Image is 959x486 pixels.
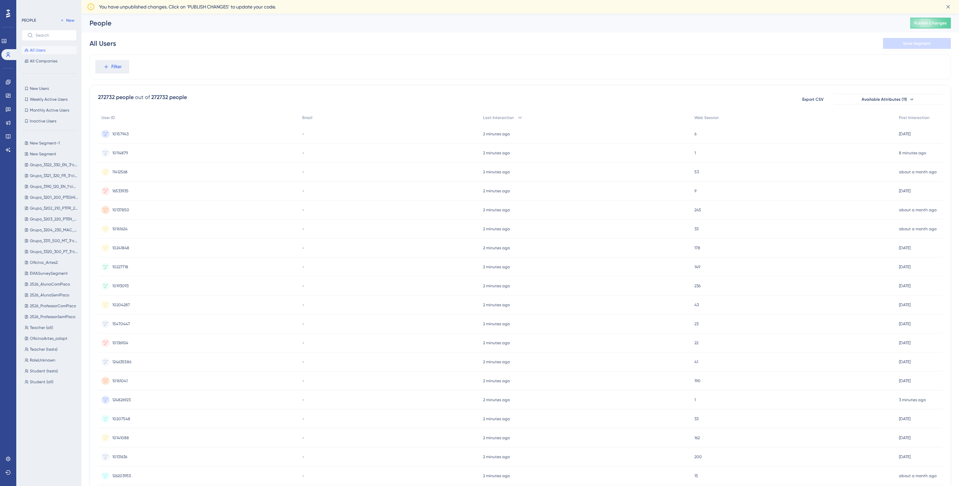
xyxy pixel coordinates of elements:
div: People [90,18,893,28]
button: 2526_ProfessorSemPisco [22,313,81,321]
span: - [302,416,304,422]
button: Oficina_Artes2 [22,258,81,267]
span: 10114879 [112,150,128,156]
span: All Companies [30,58,57,64]
span: 124826923 [112,397,131,403]
span: - [302,131,304,137]
span: - [302,264,304,270]
span: Available Attributes (11) [862,97,907,102]
span: 10161041 [112,378,128,384]
span: Student (all) [30,379,53,385]
button: Monthly Active Users [22,106,77,114]
button: RoleUnknown [22,356,81,364]
button: Grupo_3202_210_PTFR_2ºciclo [22,204,81,212]
span: 124635586 [112,359,131,365]
span: 236 [694,283,701,289]
span: 2526_AlunoSemPisco [30,292,69,298]
span: 10136924 [112,340,128,346]
span: 190 [694,378,701,384]
span: - [302,245,304,251]
span: Student (tests) [30,368,58,374]
span: 149 [694,264,700,270]
span: - [302,207,304,213]
time: 2 minutes ago [483,151,510,155]
time: [DATE] [899,284,910,288]
time: 2 minutes ago [483,322,510,326]
span: 2526_ProfessorComPisco [30,303,76,309]
span: Web Session [694,115,719,120]
span: 1 [694,397,696,403]
span: 1 [694,150,696,156]
button: New [58,16,77,24]
span: 10227718 [112,264,128,270]
span: Last Interaction [483,115,514,120]
time: [DATE] [899,322,910,326]
span: New [66,18,74,23]
time: 2 minutes ago [483,341,510,345]
time: 3 minutes ago [899,397,926,402]
time: 2 minutes ago [483,416,510,421]
span: 245 [694,207,701,213]
span: - [302,226,304,232]
span: 200 [694,454,702,460]
span: 126203955 [112,473,131,479]
span: 162 [694,435,700,441]
span: All Users [30,47,45,53]
button: Student (all) [22,378,81,386]
div: out of [135,93,150,101]
span: Save Segment [903,41,931,46]
span: 15470447 [112,321,130,327]
button: Grupo_3190_120_EN_1ºciclo [22,182,81,191]
button: 2526_ProfessorComPisco [22,302,81,310]
span: Grupo_3203_220_PTEN_2ºciclo [30,216,78,222]
div: PEOPLE [22,18,36,23]
time: 2 minutes ago [483,246,510,250]
button: Grupo_3321_320_FR_3ºciclo [22,172,81,180]
span: Grupo_3190_120_EN_1ºciclo [30,184,78,189]
time: 2 minutes ago [483,435,510,440]
time: 2 minutes ago [483,208,510,212]
button: All Companies [22,57,77,65]
time: [DATE] [899,378,910,383]
span: - [302,188,304,194]
span: Grupo_3320_300_PT_3ºciclo [30,249,78,254]
div: 272732 people [151,93,187,101]
span: Grupo_3201_200_PTESHI_2ºciclo [30,195,78,200]
span: - [302,454,304,460]
span: 6 [694,131,696,137]
span: User ID [101,115,115,120]
span: 15 [694,473,698,479]
time: [DATE] [899,265,910,269]
span: - [302,435,304,441]
span: - [302,150,304,156]
button: Student (tests) [22,367,81,375]
span: EVIASurveySegment [30,271,68,276]
span: Export CSV [802,97,824,102]
span: - [302,378,304,384]
button: Teacher (tests) [22,345,81,353]
span: 10141088 [112,435,129,441]
span: 10207548 [112,416,130,422]
time: [DATE] [899,246,910,250]
span: 178 [694,245,700,251]
time: [DATE] [899,303,910,307]
span: Grupo_3311_500_MT_3ºciclo [30,238,78,244]
span: - [302,359,304,365]
span: - [302,302,304,308]
span: Inactive Users [30,118,56,124]
span: - [302,283,304,289]
time: 2 minutes ago [483,170,510,174]
span: 53 [694,169,699,175]
span: 33 [694,416,698,422]
button: Available Attributes (11) [834,94,942,105]
span: 10193093 [112,283,129,289]
time: 2 minutes ago [483,378,510,383]
span: Teacher (tests) [30,347,57,352]
button: Grupo_3322_330_EN_3ºciclo [22,161,81,169]
time: [DATE] [899,435,910,440]
button: Export CSV [796,94,830,105]
time: 2 minutes ago [483,227,510,231]
span: 10161624 [112,226,128,232]
span: - [302,169,304,175]
time: [DATE] [899,416,910,421]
